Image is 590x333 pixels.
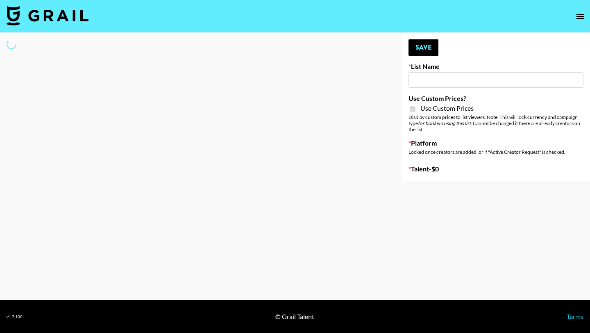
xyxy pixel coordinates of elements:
button: Save [408,39,438,56]
em: for bookers using this list [418,120,471,126]
div: © Grail Talent [275,312,314,321]
label: Talent - $ 0 [408,165,583,173]
a: Terms [567,312,583,320]
div: v 1.7.100 [7,314,23,319]
img: Grail Talent [7,6,88,25]
div: Display custom prices to list viewers. Note: This will lock currency and campaign type . Cannot b... [408,114,583,132]
span: Use Custom Prices [420,104,474,112]
label: Use Custom Prices? [408,94,583,103]
label: Platform [408,139,583,147]
label: List Name [408,62,583,71]
button: open drawer [572,8,588,25]
div: Locked once creators are added, or if "Active Creator Request" is checked. [408,149,583,155]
